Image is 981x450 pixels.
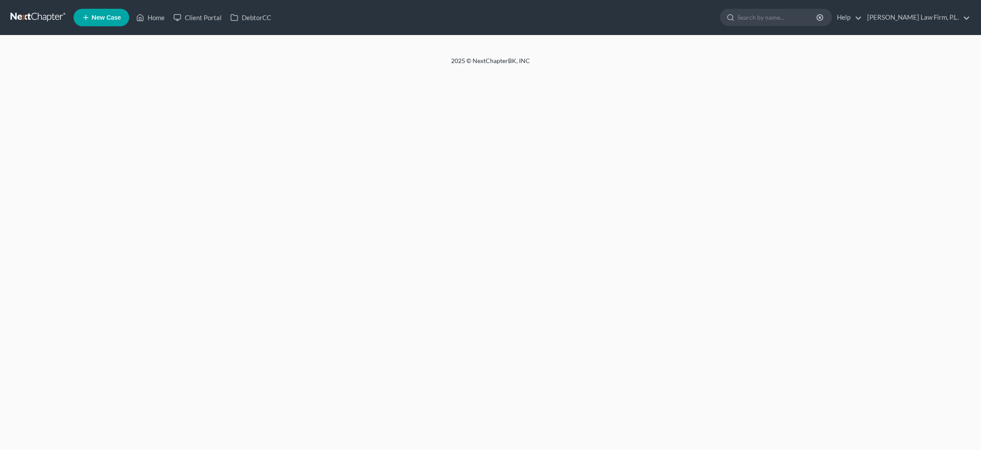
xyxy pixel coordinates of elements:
a: Help [833,10,862,25]
div: 2025 © NextChapterBK, INC [241,56,740,72]
a: Client Portal [169,10,226,25]
a: DebtorCC [226,10,275,25]
span: New Case [92,14,121,21]
a: Home [132,10,169,25]
input: Search by name... [738,9,818,25]
a: [PERSON_NAME] Law Firm, P.L. [863,10,970,25]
